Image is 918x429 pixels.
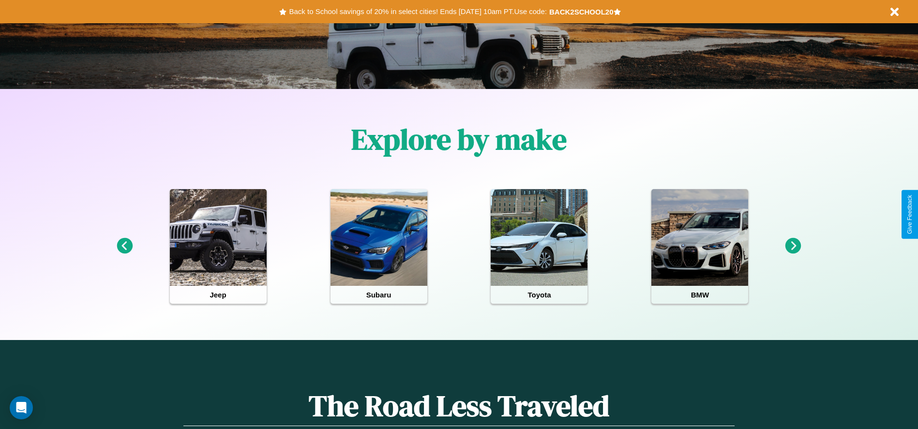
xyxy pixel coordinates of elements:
h4: BMW [651,286,748,304]
h4: Jeep [170,286,267,304]
h4: Toyota [491,286,587,304]
h4: Subaru [331,286,427,304]
b: BACK2SCHOOL20 [549,8,614,16]
div: Give Feedback [906,195,913,234]
h1: Explore by make [351,119,567,159]
button: Back to School savings of 20% in select cities! Ends [DATE] 10am PT.Use code: [286,5,549,18]
h1: The Road Less Traveled [183,386,734,426]
div: Open Intercom Messenger [10,396,33,419]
